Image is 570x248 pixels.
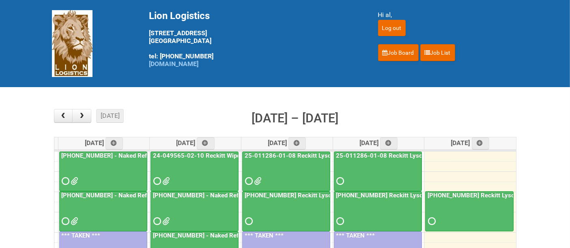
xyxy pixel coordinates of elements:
span: Requested [62,218,68,224]
span: Lion Logistics [149,10,210,21]
a: 24-049565-02-10 Reckitt Wipes HUT Stages 1-3 [151,152,291,159]
span: Requested [62,178,68,184]
a: [PHONE_NUMBER] Reckitt Lysol Wipes Stage 4 - labeling day [335,192,506,199]
a: [PHONE_NUMBER] - Naked Reformulation - Mailing 2 [151,192,300,199]
img: Lion Logistics [52,10,92,77]
span: Requested [153,178,159,184]
a: Lion Logistics [52,39,92,47]
a: [PHONE_NUMBER] - Naked Reformulation Mailing 2 PHOTOS [151,232,321,239]
a: [PHONE_NUMBER] - Naked Reformulation Mailing 1 [59,152,147,192]
a: [PHONE_NUMBER] - Naked Reformulation - Mailing 2 [151,191,239,231]
span: Requested [428,218,434,224]
a: [PHONE_NUMBER] - Naked Reformulation Mailing 1 [60,152,205,159]
span: LABEL RECONCILIATION FORM_25011286.docx 25-011286-01 - MOR - Blinding.xlsm [254,178,260,184]
a: Add an event [472,137,490,150]
a: 25-011286-01-08 Reckitt Lysol Laundry Scented - BLINDING (hold slot) [242,152,330,192]
a: 24-049565-02-10 Reckitt Wipes HUT Stages 1-3 [151,152,239,192]
a: [PHONE_NUMBER] - Naked Reformulation Mailing 1 PHOTOS [59,191,147,231]
span: Requested [337,178,342,184]
span: [DATE] [85,139,123,147]
span: [DATE] [176,139,215,147]
span: Lion25-055556-01_LABELS_03Oct25.xlsx MOR - 25-055556-01.xlsm G147.png G258.png G369.png M147.png ... [71,178,77,184]
span: [DATE] [359,139,398,147]
div: Hi al, [378,10,518,20]
a: 25-011286-01-08 Reckitt Lysol Laundry Scented - BLINDING (hold slot) [334,152,422,192]
a: Job Board [378,44,419,61]
a: Add an event [105,137,123,150]
span: Requested [337,218,342,224]
a: 25-011286-01-08 Reckitt Lysol Laundry Scented - BLINDING (hold slot) [243,152,443,159]
a: [PHONE_NUMBER] Reckitt Lysol Wipes Stage 4 - labeling day [242,191,330,231]
div: [STREET_ADDRESS] [GEOGRAPHIC_DATA] tel: [PHONE_NUMBER] [149,10,358,68]
a: Job List [420,44,455,61]
a: Add an event [288,137,306,150]
a: Add an event [197,137,215,150]
span: Requested [245,218,251,224]
a: Add an event [380,137,398,150]
span: Requested [153,218,159,224]
button: [DATE] [96,109,124,123]
span: Requested [245,178,251,184]
a: [PHONE_NUMBER] Reckitt Lysol Wipes Stage 4 - labeling day [425,191,514,231]
span: 24-049565-02-10 - LEFTOVERS.xlsx 24-049565-02 Reckitt Wipes HUT Stages 1-3 - Lion addresses (obm)... [162,178,168,184]
span: [DATE] [451,139,490,147]
span: [DATE] [268,139,306,147]
a: [PHONE_NUMBER] Reckitt Lysol Wipes Stage 4 - labeling day [243,192,414,199]
h2: [DATE] – [DATE] [252,109,338,128]
a: [DOMAIN_NAME] [149,60,199,68]
span: MDN - 25-055556-01 LEFTOVERS1.xlsx LION_Mailing2_25-055556-01_LABELS_06Oct25_FIXED.xlsx MOR_M2.xl... [162,218,168,224]
a: 25-011286-01-08 Reckitt Lysol Laundry Scented - BLINDING (hold slot) [335,152,535,159]
a: [PHONE_NUMBER] Reckitt Lysol Wipes Stage 4 - labeling day [334,191,422,231]
span: GROUP 1003.jpg GROUP 1003 (2).jpg GROUP 1003 (3).jpg GROUP 1003 (4).jpg GROUP 1003 (5).jpg GROUP ... [71,218,77,224]
a: [PHONE_NUMBER] - Naked Reformulation Mailing 1 PHOTOS [60,192,230,199]
input: Log out [378,20,406,36]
